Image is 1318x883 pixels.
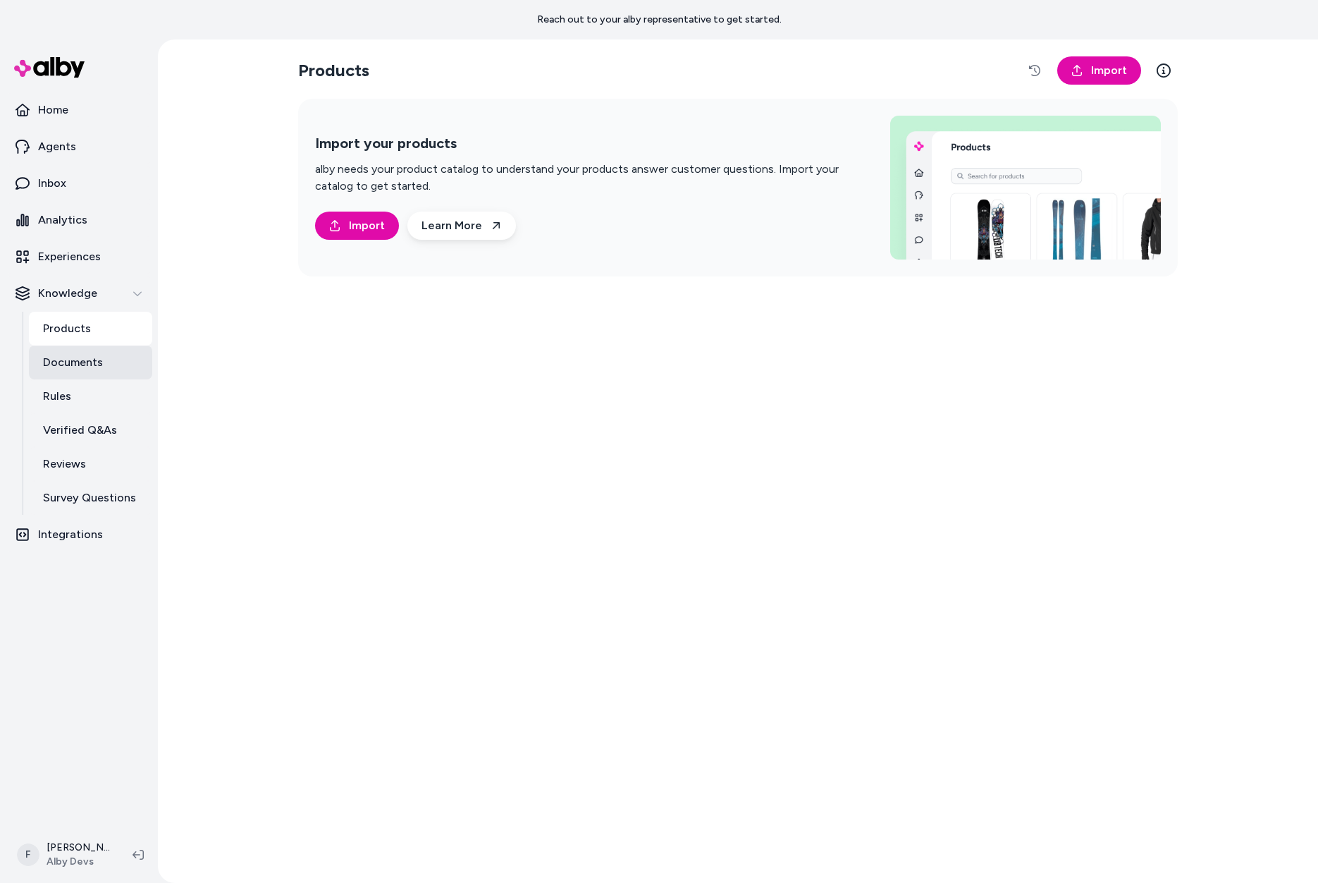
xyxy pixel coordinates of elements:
a: Agents [6,130,152,164]
p: alby needs your product catalog to understand your products answer customer questions. Import you... [315,161,856,195]
span: F [17,844,39,866]
a: Inbox [6,166,152,200]
p: Survey Questions [43,489,136,506]
a: Documents [29,346,152,379]
p: [PERSON_NAME] [47,841,110,855]
a: Verified Q&As [29,413,152,447]
button: F[PERSON_NAME]Alby Devs [8,832,121,877]
a: Survey Questions [29,481,152,515]
span: Import [349,217,385,234]
a: Home [6,93,152,127]
p: Agents [38,138,76,155]
p: Products [43,320,91,337]
a: Experiences [6,240,152,274]
a: Import [315,212,399,240]
p: Verified Q&As [43,422,117,439]
img: alby Logo [14,57,85,78]
a: Rules [29,379,152,413]
h2: Import your products [315,135,856,152]
a: Products [29,312,152,346]
a: Integrations [6,518,152,552]
p: Documents [43,354,103,371]
p: Analytics [38,212,87,229]
span: Alby Devs [47,855,110,869]
p: Integrations [38,526,103,543]
p: Rules [43,388,71,405]
button: Knowledge [6,276,152,310]
span: Import [1091,62,1127,79]
p: Inbox [38,175,66,192]
p: Reviews [43,456,86,473]
p: Knowledge [38,285,97,302]
p: Experiences [38,248,101,265]
a: Import [1057,56,1141,85]
p: Home [38,102,68,118]
h2: Products [298,59,369,82]
a: Analytics [6,203,152,237]
p: Reach out to your alby representative to get started. [537,13,782,27]
img: Import your products [890,116,1161,260]
a: Reviews [29,447,152,481]
a: Learn More [407,212,516,240]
